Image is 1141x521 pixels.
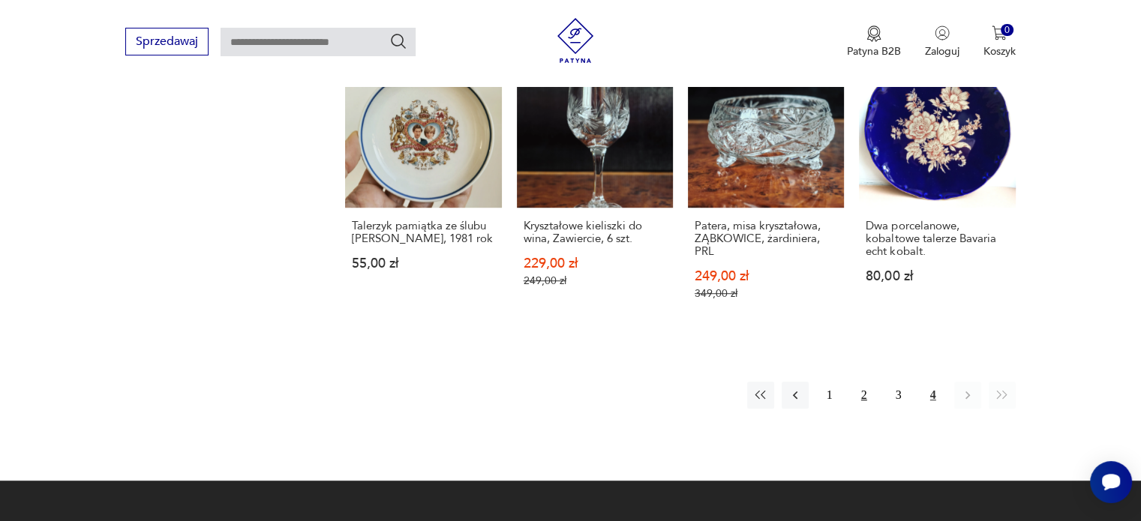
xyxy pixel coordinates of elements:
p: Patyna B2B [847,44,901,58]
img: Ikona medalu [866,25,881,42]
p: 249,00 zł [695,270,837,283]
p: 349,00 zł [695,287,837,300]
a: Produkt wyprzedanyTalerzyk pamiątka ze ślubu Karola i Diany, 1981 rokTalerzyk pamiątka ze ślubu [... [345,52,501,329]
p: 55,00 zł [352,257,494,270]
iframe: Smartsupp widget button [1090,461,1132,503]
h3: Talerzyk pamiątka ze ślubu [PERSON_NAME], 1981 rok [352,220,494,245]
a: Sprzedawaj [125,37,209,48]
button: Patyna B2B [847,25,901,58]
p: 229,00 zł [524,257,666,270]
button: 3 [885,382,912,409]
p: Zaloguj [925,44,959,58]
button: 1 [816,382,843,409]
button: Szukaj [389,32,407,50]
img: Ikona koszyka [992,25,1007,40]
a: Produkt wyprzedanyDwa porcelanowe, kobaltowe talerze Bavaria echt kobalt.Dwa porcelanowe, kobalto... [859,52,1015,329]
a: Produkt wyprzedanyPatera, misa kryształowa, ZĄBKOWICE, żardiniera, PRLPatera, misa kryształowa, Z... [688,52,844,329]
h3: Kryształowe kieliszki do wina, Zawiercie, 6 szt. [524,220,666,245]
a: Produkt wyprzedanyKryształowe kieliszki do wina, Zawiercie, 6 szt.Kryształowe kieliszki do wina, ... [517,52,673,329]
div: 0 [1001,24,1013,37]
p: Koszyk [983,44,1016,58]
img: Ikonka użytkownika [935,25,950,40]
button: 2 [851,382,878,409]
p: 249,00 zł [524,274,666,287]
button: Sprzedawaj [125,28,209,55]
h3: Patera, misa kryształowa, ZĄBKOWICE, żardiniera, PRL [695,220,837,258]
h3: Dwa porcelanowe, kobaltowe talerze Bavaria echt kobalt. [866,220,1008,258]
p: 80,00 zł [866,270,1008,283]
button: 4 [920,382,947,409]
button: 0Koszyk [983,25,1016,58]
button: Zaloguj [925,25,959,58]
a: Ikona medaluPatyna B2B [847,25,901,58]
img: Patyna - sklep z meblami i dekoracjami vintage [553,18,598,63]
